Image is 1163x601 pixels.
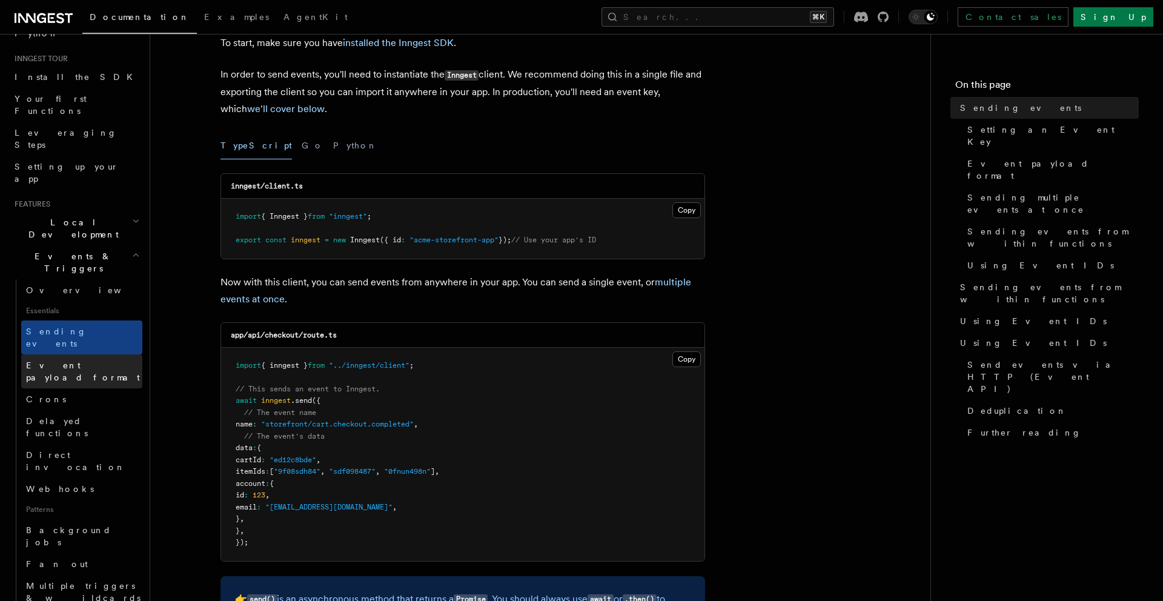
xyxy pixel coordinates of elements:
span: "ed12c8bde" [270,456,316,464]
a: Using Event IDs [955,310,1139,332]
span: from [308,361,325,370]
span: AgentKit [283,12,348,22]
p: Now with this client, you can send events from anywhere in your app. You can send a single event,... [220,274,705,308]
span: Essentials [21,301,142,320]
span: // Use your app's ID [511,236,596,244]
span: Delayed functions [26,416,88,438]
a: Setting up your app [10,156,142,190]
span: }); [236,538,248,546]
button: Copy [672,351,701,367]
span: account [236,479,265,488]
a: Event payload format [963,153,1139,187]
a: Leveraging Steps [10,122,142,156]
span: : [253,443,257,452]
span: Direct invocation [26,450,125,472]
span: itemIds [236,467,265,476]
span: // The event's data [244,432,325,440]
span: , [320,467,325,476]
a: Sign Up [1073,7,1153,27]
span: : [257,503,261,511]
span: cartId [236,456,261,464]
span: ({ [312,396,320,405]
span: from [308,212,325,221]
a: Direct invocation [21,444,142,478]
span: , [265,491,270,499]
span: Inngest tour [10,54,68,64]
a: Using Event IDs [955,332,1139,354]
span: Using Event IDs [967,259,1114,271]
span: Send events via HTTP (Event API) [967,359,1139,395]
button: Search...⌘K [601,7,834,27]
span: [ [270,467,274,476]
span: , [414,420,418,428]
span: }); [499,236,511,244]
a: Your first Functions [10,88,142,122]
span: { Inngest } [261,212,308,221]
span: Sending events from within functions [967,225,1139,250]
span: // This sends an event to Inngest. [236,385,380,393]
a: Sending events [21,320,142,354]
a: Contact sales [958,7,1069,27]
span: Fan out [26,559,88,569]
span: Sending multiple events at once [967,191,1139,216]
span: Event payload format [967,158,1139,182]
span: { [270,479,274,488]
a: Documentation [82,4,197,34]
span: Events & Triggers [10,250,132,274]
span: ; [367,212,371,221]
span: } [236,514,240,523]
span: Sending events [960,102,1081,114]
a: we'll cover below [247,103,325,115]
span: = [325,236,329,244]
span: email [236,503,257,511]
a: installed the Inngest SDK [343,37,454,48]
a: Overview [21,279,142,301]
span: ({ id [380,236,401,244]
button: Go [302,132,323,159]
a: Sending events from within functions [963,221,1139,254]
span: .send [291,396,312,405]
kbd: ⌘K [810,11,827,23]
span: const [265,236,287,244]
span: name [236,420,253,428]
span: Setting up your app [15,162,119,184]
span: "[EMAIL_ADDRESS][DOMAIN_NAME]" [265,503,393,511]
span: , [393,503,397,511]
span: , [240,514,244,523]
span: Features [10,199,50,209]
span: Examples [204,12,269,22]
span: : [244,491,248,499]
span: Leveraging Steps [15,128,117,150]
span: "0fnun498n" [384,467,431,476]
span: Using Event IDs [960,337,1107,349]
span: Further reading [967,427,1081,439]
p: To start, make sure you have . [220,35,705,51]
span: : [401,236,405,244]
a: Sending multiple events at once [963,187,1139,221]
span: Install the SDK [15,72,140,82]
span: // The event name [244,408,316,417]
p: In order to send events, you'll need to instantiate the client. We recommend doing this in a sing... [220,66,705,118]
span: Documentation [90,12,190,22]
a: Send events via HTTP (Event API) [963,354,1139,400]
span: import [236,212,261,221]
span: "9f08sdh84" [274,467,320,476]
button: Events & Triggers [10,245,142,279]
span: { inngest } [261,361,308,370]
span: : [265,467,270,476]
span: Overview [26,285,151,295]
button: Toggle dark mode [909,10,938,24]
a: Event payload format [21,354,142,388]
span: : [253,420,257,428]
a: Crons [21,388,142,410]
span: Your first Functions [15,94,87,116]
span: : [265,479,270,488]
code: inngest/client.ts [231,182,303,190]
a: AgentKit [276,4,355,33]
code: Inngest [445,70,479,81]
span: Using Event IDs [960,315,1107,327]
a: multiple events at once [220,276,691,305]
span: Sending events from within functions [960,281,1139,305]
span: 123 [253,491,265,499]
span: : [261,456,265,464]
